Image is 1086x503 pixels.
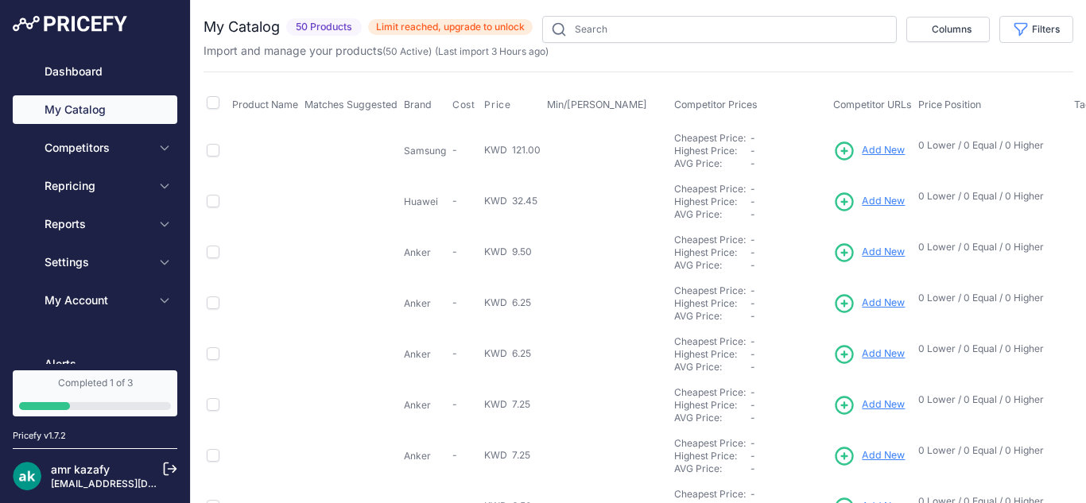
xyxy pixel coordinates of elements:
[404,99,432,110] span: Brand
[368,19,533,35] span: Limit reached, upgrade to unlock
[751,157,755,169] span: -
[452,99,475,111] span: Cost
[674,284,746,296] a: Cheapest Price:
[204,43,549,59] p: Import and manage your products
[918,444,1058,457] p: 0 Lower / 0 Equal / 0 Higher
[751,450,755,462] span: -
[674,335,746,347] a: Cheapest Price:
[674,99,758,110] span: Competitor Prices
[452,296,457,308] span: -
[862,245,905,260] span: Add New
[13,350,177,378] a: Alerts
[751,297,755,309] span: -
[13,57,177,439] nav: Sidebar
[452,449,457,461] span: -
[45,140,149,156] span: Competitors
[484,347,531,359] span: KWD 6.25
[674,348,751,361] div: Highest Price:
[674,259,751,272] div: AVG Price:
[674,361,751,373] div: AVG Price:
[862,448,905,463] span: Add New
[833,99,912,110] span: Competitor URLs
[51,462,110,476] a: amr kazafy
[751,246,755,258] span: -
[45,254,149,270] span: Settings
[674,195,751,208] div: Highest Price:
[13,210,177,238] button: Reports
[452,398,457,410] span: -
[13,286,177,315] button: My Account
[918,292,1058,304] p: 0 Lower / 0 Equal / 0 Higher
[674,183,746,195] a: Cheapest Price:
[833,242,905,264] a: Add New
[751,310,755,322] span: -
[404,195,446,208] p: Huawei
[286,18,362,37] span: 50 Products
[833,292,905,315] a: Add New
[13,16,127,32] img: Pricefy Logo
[751,195,755,207] span: -
[484,144,541,156] span: KWD 121.00
[484,398,530,410] span: KWD 7.25
[833,445,905,467] a: Add New
[13,57,177,86] a: Dashboard
[304,99,398,110] span: Matches Suggested
[751,412,755,424] span: -
[862,296,905,311] span: Add New
[484,99,514,111] button: Price
[204,16,280,38] h2: My Catalog
[45,178,149,194] span: Repricing
[452,347,457,359] span: -
[404,348,446,361] p: Anker
[674,208,751,221] div: AVG Price:
[751,145,755,157] span: -
[833,343,905,366] a: Add New
[386,45,429,57] a: 50 Active
[452,195,457,207] span: -
[751,386,755,398] span: -
[833,140,905,162] a: Add New
[13,429,66,443] div: Pricefy v1.7.2
[918,393,1058,406] p: 0 Lower / 0 Equal / 0 Higher
[674,297,751,310] div: Highest Price:
[862,194,905,209] span: Add New
[833,394,905,416] a: Add New
[918,241,1058,253] p: 0 Lower / 0 Equal / 0 Higher
[906,17,990,42] button: Columns
[674,450,751,462] div: Highest Price:
[13,172,177,200] button: Repricing
[404,145,446,157] p: Samsung
[452,246,457,257] span: -
[404,450,446,462] p: Anker
[751,208,755,220] span: -
[542,16,897,43] input: Search
[674,462,751,475] div: AVG Price:
[484,99,510,111] span: Price
[918,190,1058,203] p: 0 Lower / 0 Equal / 0 Higher
[918,99,981,110] span: Price Position
[751,335,755,347] span: -
[484,195,537,207] span: KWD 32.45
[751,132,755,144] span: -
[862,346,905,362] span: Add New
[404,297,446,310] p: Anker
[13,370,177,416] a: Completed 1 of 3
[674,488,746,500] a: Cheapest Price:
[751,488,755,500] span: -
[19,377,171,389] div: Completed 1 of 3
[674,132,746,144] a: Cheapest Price:
[452,99,478,111] button: Cost
[404,246,446,259] p: Anker
[833,191,905,213] a: Add New
[674,145,751,157] div: Highest Price:
[751,361,755,373] span: -
[751,183,755,195] span: -
[435,45,549,57] span: (Last import 3 Hours ago)
[751,234,755,246] span: -
[674,310,751,323] div: AVG Price:
[674,246,751,259] div: Highest Price:
[13,95,177,124] a: My Catalog
[232,99,298,110] span: Product Name
[751,348,755,360] span: -
[674,437,746,449] a: Cheapest Price:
